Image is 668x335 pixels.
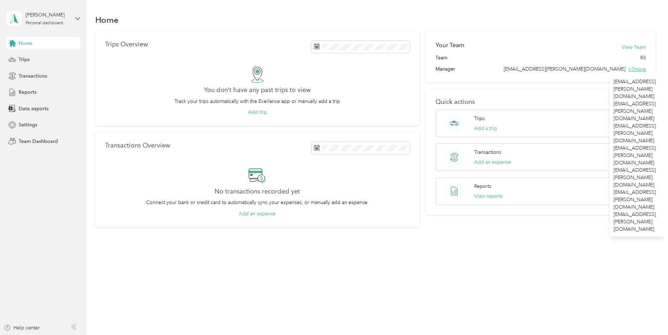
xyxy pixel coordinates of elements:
p: Transactions Overview [105,142,170,149]
button: Add a trip [474,125,497,132]
span: Data exports [19,105,48,112]
span: + 7 more [628,66,646,72]
span: [EMAIL_ADDRESS][PERSON_NAME][DOMAIN_NAME] [614,78,661,100]
span: [EMAIL_ADDRESS][PERSON_NAME][DOMAIN_NAME] [614,100,661,122]
h2: You don’t have any past trips to view [204,86,310,94]
span: [EMAIL_ADDRESS][PERSON_NAME][DOMAIN_NAME] [614,122,661,144]
p: Reports [474,183,491,190]
p: Trips [474,115,485,122]
iframe: Everlance-gr Chat Button Frame [629,296,668,335]
button: View Team [622,44,646,51]
p: Transactions [474,149,501,156]
p: Connect your bank or credit card to automatically sync your expenses, or manually add an expense. [146,199,369,206]
span: [EMAIL_ADDRESS][PERSON_NAME][DOMAIN_NAME] [614,189,661,211]
div: Personal dashboard [26,21,63,25]
span: Manager [435,65,455,73]
button: Add an expense [474,158,511,166]
span: Home [19,40,32,47]
div: [PERSON_NAME] [26,11,70,19]
span: Transactions [19,72,47,80]
span: Settings [19,121,37,129]
button: Add an expense [239,210,276,217]
span: [EMAIL_ADDRESS][PERSON_NAME][DOMAIN_NAME] [504,66,626,72]
span: Team Dashboard [19,138,58,145]
button: View reports [474,192,503,200]
span: [EMAIL_ADDRESS][PERSON_NAME][DOMAIN_NAME] [614,144,661,166]
p: Quick actions [435,98,646,106]
span: Trips [19,56,30,63]
p: Track your trips automatically with the Everlance app or manually add a trip [175,98,340,105]
span: Team [435,54,447,61]
span: R3 [640,54,646,61]
h1: Home [95,16,119,24]
button: Help center [4,324,40,331]
h2: Your Team [435,41,464,50]
p: Trips Overview [105,41,148,48]
span: [EMAIL_ADDRESS][PERSON_NAME][DOMAIN_NAME] [614,211,661,233]
span: [EMAIL_ADDRESS][PERSON_NAME][DOMAIN_NAME] [614,166,661,189]
button: Add trip [248,109,267,116]
h2: No transactions recorded yet [215,188,300,195]
span: Reports [19,88,37,96]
